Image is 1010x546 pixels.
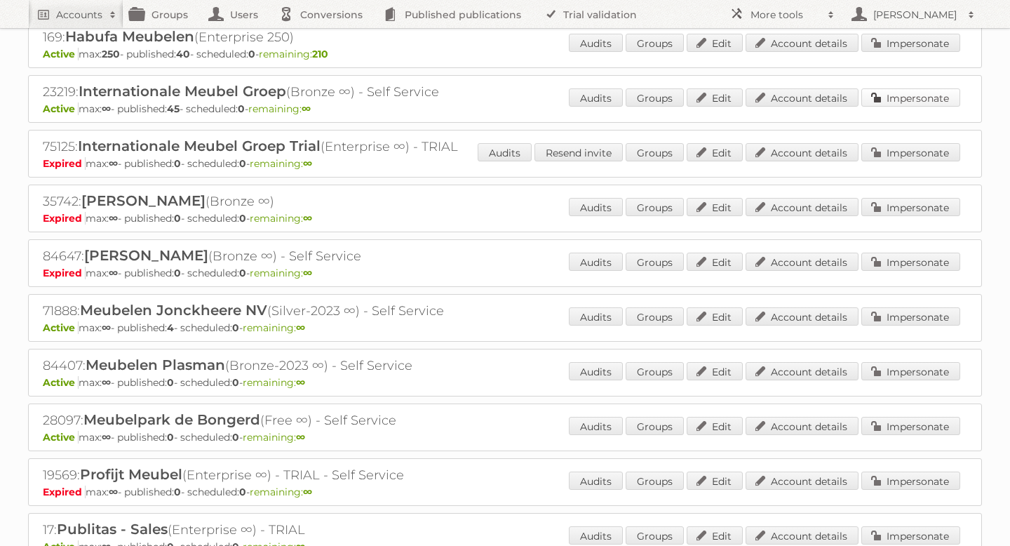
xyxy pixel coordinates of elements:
span: Publitas - Sales [57,521,168,538]
p: max: - published: - scheduled: - [43,376,967,389]
a: Account details [746,143,858,161]
span: remaining: [259,48,328,60]
a: Account details [746,198,858,216]
strong: ∞ [303,267,312,279]
a: Account details [746,472,858,490]
a: Account details [746,362,858,380]
a: Edit [687,362,743,380]
a: Audits [569,417,623,435]
span: remaining: [243,431,305,444]
span: Meubelen Jonckheere NV [80,302,267,319]
a: Edit [687,88,743,107]
strong: ∞ [102,102,111,115]
span: Habufa Meubelen [65,28,194,45]
a: Edit [687,198,743,216]
strong: 0 [248,48,255,60]
strong: 40 [176,48,190,60]
a: Account details [746,526,858,545]
a: Audits [569,472,623,490]
span: remaining: [250,267,312,279]
strong: 250 [102,48,120,60]
strong: 45 [167,102,180,115]
a: Edit [687,417,743,435]
strong: 0 [238,102,245,115]
a: Account details [746,307,858,326]
span: remaining: [250,486,312,498]
a: Groups [626,198,684,216]
a: Account details [746,34,858,52]
span: Meubelen Plasman [86,357,225,373]
strong: ∞ [302,102,311,115]
a: Impersonate [861,472,960,490]
a: Audits [569,253,623,271]
span: [PERSON_NAME] [84,247,208,264]
strong: 0 [167,431,174,444]
strong: 210 [312,48,328,60]
a: Audits [569,307,623,326]
h2: 84647: (Bronze ∞) - Self Service [43,247,534,265]
a: Groups [626,34,684,52]
strong: 0 [239,157,246,170]
span: Active [43,431,79,444]
a: Groups [626,253,684,271]
strong: ∞ [102,431,111,444]
h2: [PERSON_NAME] [870,8,961,22]
a: Groups [626,143,684,161]
span: [PERSON_NAME] [81,192,206,209]
strong: ∞ [102,321,111,334]
span: Active [43,102,79,115]
span: remaining: [250,212,312,225]
strong: 0 [174,157,181,170]
a: Audits [569,88,623,107]
strong: 0 [239,267,246,279]
a: Impersonate [861,307,960,326]
h2: Accounts [56,8,102,22]
a: Audits [569,198,623,216]
strong: 0 [174,486,181,498]
a: Account details [746,88,858,107]
a: Groups [626,417,684,435]
a: Impersonate [861,526,960,545]
a: Groups [626,307,684,326]
h2: 169: (Enterprise 250) [43,28,534,46]
p: max: - published: - scheduled: - [43,48,967,60]
a: Impersonate [861,143,960,161]
span: Expired [43,157,86,170]
strong: 0 [232,431,239,444]
span: remaining: [243,321,305,334]
a: Impersonate [861,253,960,271]
a: Edit [687,253,743,271]
h2: 75125: (Enterprise ∞) - TRIAL [43,138,534,156]
h2: 84407: (Bronze-2023 ∞) - Self Service [43,357,534,375]
span: Active [43,48,79,60]
strong: 0 [239,486,246,498]
span: remaining: [243,376,305,389]
span: Internationale Meubel Groep [79,83,286,100]
a: Audits [478,143,532,161]
span: Profijt Meubel [80,466,182,483]
strong: ∞ [296,321,305,334]
span: Meubelpark de Bongerd [83,411,260,428]
a: Edit [687,526,743,545]
strong: 0 [239,212,246,225]
a: Impersonate [861,34,960,52]
p: max: - published: - scheduled: - [43,102,967,115]
span: Active [43,376,79,389]
span: Active [43,321,79,334]
strong: ∞ [303,486,312,498]
p: max: - published: - scheduled: - [43,486,967,498]
strong: 0 [232,321,239,334]
strong: 4 [167,321,174,334]
strong: 0 [174,267,181,279]
span: Internationale Meubel Groep Trial [78,138,321,154]
a: Impersonate [861,362,960,380]
h2: More tools [750,8,821,22]
strong: 0 [232,376,239,389]
a: Impersonate [861,88,960,107]
strong: ∞ [296,431,305,444]
p: max: - published: - scheduled: - [43,321,967,334]
strong: ∞ [303,212,312,225]
h2: 35742: (Bronze ∞) [43,192,534,211]
a: Edit [687,307,743,326]
a: Impersonate [861,417,960,435]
